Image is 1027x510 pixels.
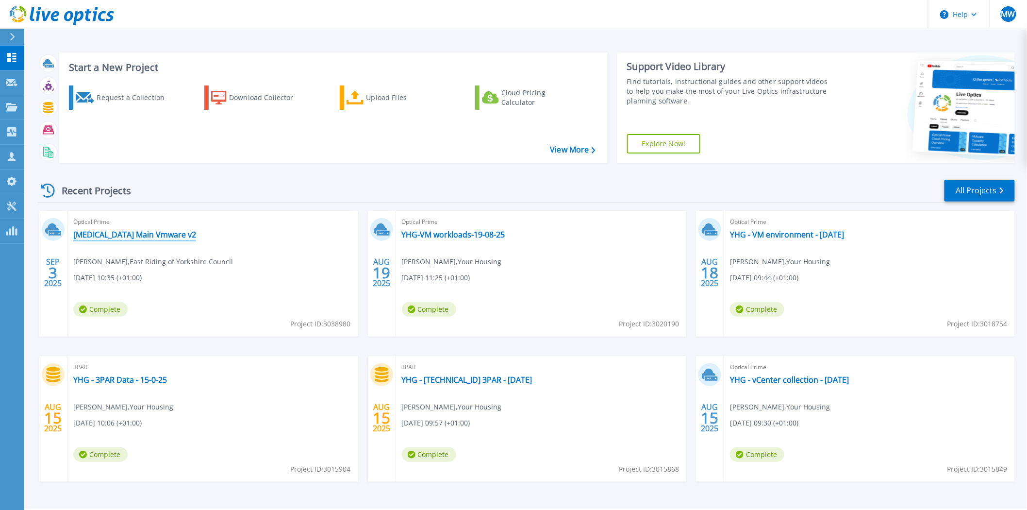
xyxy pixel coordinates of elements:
[402,362,681,373] span: 3PAR
[627,134,701,153] a: Explore Now!
[73,402,173,412] span: [PERSON_NAME] , Your Housing
[44,414,62,422] span: 15
[402,302,456,317] span: Complete
[730,375,849,385] a: YHG - vCenter collection - [DATE]
[73,272,142,283] span: [DATE] 10:35 (+01:00)
[730,302,784,317] span: Complete
[340,85,448,110] a: Upload Files
[701,400,719,436] div: AUG 2025
[619,464,679,475] span: Project ID: 3015868
[701,414,719,422] span: 15
[730,272,798,283] span: [DATE] 09:44 (+01:00)
[944,180,1015,202] a: All Projects
[73,418,142,428] span: [DATE] 10:06 (+01:00)
[550,145,595,154] a: View More
[73,375,167,385] a: YHG - 3PAR Data - 15-0-25
[291,464,351,475] span: Project ID: 3015904
[229,88,307,107] div: Download Collector
[373,269,390,277] span: 19
[73,447,128,462] span: Complete
[204,85,313,110] a: Download Collector
[501,88,579,107] div: Cloud Pricing Calculator
[730,256,830,267] span: [PERSON_NAME] , Your Housing
[402,447,456,462] span: Complete
[373,414,390,422] span: 15
[627,60,831,73] div: Support Video Library
[730,418,798,428] span: [DATE] 09:30 (+01:00)
[1001,10,1015,18] span: MW
[402,375,532,385] a: YHG - [TECHNICAL_ID] 3PAR - [DATE]
[947,319,1008,329] span: Project ID: 3018754
[701,255,719,290] div: AUG 2025
[402,272,470,283] span: [DATE] 11:25 (+01:00)
[730,217,1009,227] span: Optical Prime
[97,88,174,107] div: Request a Collection
[730,447,784,462] span: Complete
[730,402,830,412] span: [PERSON_NAME] , Your Housing
[73,217,352,227] span: Optical Prime
[402,230,505,239] a: YHG-VM workloads-19-08-25
[44,400,62,436] div: AUG 2025
[291,319,351,329] span: Project ID: 3038980
[69,62,595,73] h3: Start a New Project
[73,302,128,317] span: Complete
[402,256,502,267] span: [PERSON_NAME] , Your Housing
[947,464,1008,475] span: Project ID: 3015849
[475,85,583,110] a: Cloud Pricing Calculator
[402,418,470,428] span: [DATE] 09:57 (+01:00)
[730,362,1009,373] span: Optical Prime
[49,269,57,277] span: 3
[402,217,681,227] span: Optical Prime
[619,319,679,329] span: Project ID: 3020190
[627,77,831,106] div: Find tutorials, instructional guides and other support videos to help you make the most of your L...
[73,362,352,373] span: 3PAR
[73,256,233,267] span: [PERSON_NAME] , East Riding of Yorkshire Council
[366,88,444,107] div: Upload Files
[73,230,196,239] a: [MEDICAL_DATA] Main Vmware v2
[730,230,844,239] a: YHG - VM environment - [DATE]
[37,179,144,203] div: Recent Projects
[44,255,62,290] div: SEP 2025
[372,255,391,290] div: AUG 2025
[69,85,177,110] a: Request a Collection
[701,269,719,277] span: 18
[372,400,391,436] div: AUG 2025
[402,402,502,412] span: [PERSON_NAME] , Your Housing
